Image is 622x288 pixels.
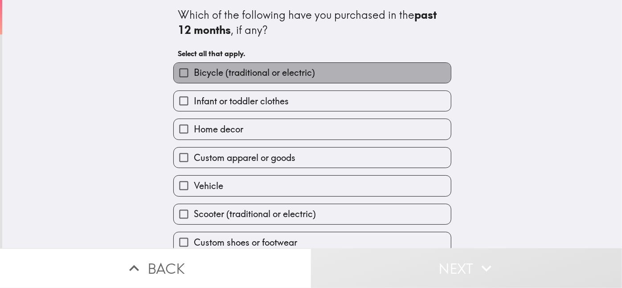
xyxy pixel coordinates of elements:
[194,208,316,220] span: Scooter (traditional or electric)
[174,176,451,196] button: Vehicle
[194,152,295,164] span: Custom apparel or goods
[194,66,315,79] span: Bicycle (traditional or electric)
[194,180,223,192] span: Vehicle
[174,204,451,224] button: Scooter (traditional or electric)
[178,8,440,37] b: past 12 months
[178,8,446,37] div: Which of the following have you purchased in the , if any?
[178,49,446,58] h6: Select all that apply.
[174,232,451,252] button: Custom shoes or footwear
[174,91,451,111] button: Infant or toddler clothes
[174,148,451,168] button: Custom apparel or goods
[194,95,289,107] span: Infant or toddler clothes
[174,63,451,83] button: Bicycle (traditional or electric)
[311,248,622,288] button: Next
[194,236,297,249] span: Custom shoes or footwear
[194,123,243,136] span: Home decor
[174,119,451,139] button: Home decor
